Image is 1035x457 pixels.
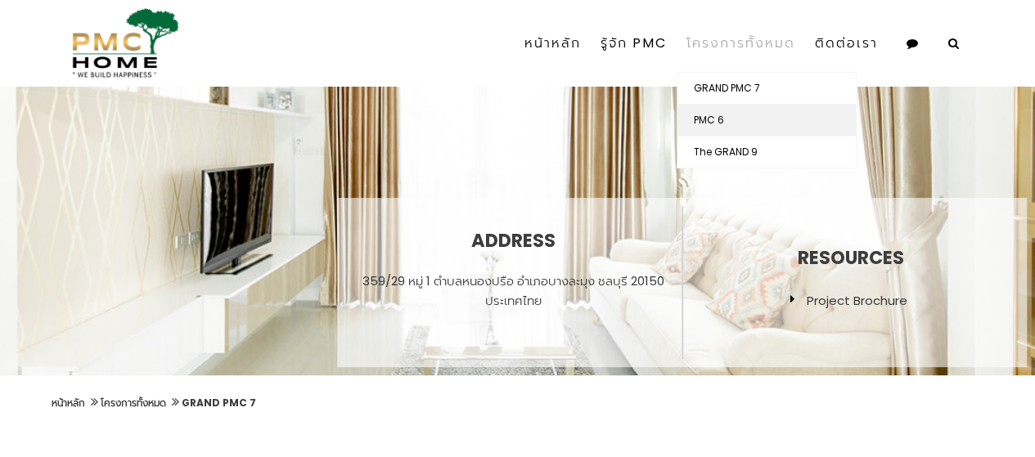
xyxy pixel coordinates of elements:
a: Project Brochure [807,292,907,309]
p: 359/29 หมู่ 1 ตำบลหนองปรือ อำเภอบางละมุง ชลบุรี 20150 ประเทศไทย [349,271,678,311]
a: รู้จัก PMC [591,15,677,72]
a: หน้าหลัก [515,15,591,72]
a: GRAND PMC 7 [677,73,856,104]
a: GRAND PMC 7 [182,396,256,410]
a: โครงการทั้งหมด [677,15,805,72]
a: The GRAND 9 [677,137,856,168]
a: หน้าหลัก [52,396,85,410]
a: PMC 6 [677,105,856,136]
a: ติดต่อเรา [805,15,888,72]
a: โครงการทั้งหมด [101,396,166,410]
h2: Address [349,231,678,251]
img: pmc-logo [65,8,179,78]
h3: Resources [790,248,911,268]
